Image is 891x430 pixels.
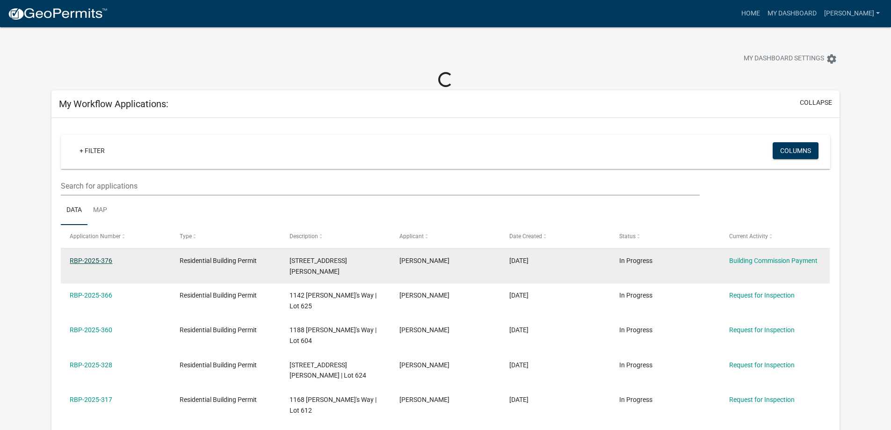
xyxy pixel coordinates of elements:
[399,292,449,299] span: Stacy
[180,361,257,369] span: Residential Building Permit
[290,257,347,275] span: 1152 Dustin's Way | Lot 620
[70,396,112,403] a: RBP-2025-317
[509,361,529,369] span: 09/02/2025
[619,233,636,240] span: Status
[509,233,542,240] span: Date Created
[764,5,820,22] a: My Dashboard
[509,257,529,264] span: 10/03/2025
[290,326,377,344] span: 1188 Dustin's Way | Lot 604
[738,5,764,22] a: Home
[509,292,529,299] span: 09/24/2025
[826,53,837,65] i: settings
[70,292,112,299] a: RBP-2025-366
[509,396,529,403] span: 08/19/2025
[399,233,424,240] span: Applicant
[59,98,168,109] h5: My Workflow Applications:
[180,396,257,403] span: Residential Building Permit
[72,142,112,159] a: + Filter
[399,257,449,264] span: Stacy
[619,292,652,299] span: In Progress
[70,326,112,334] a: RBP-2025-360
[290,233,318,240] span: Description
[820,5,884,22] a: [PERSON_NAME]
[180,257,257,264] span: Residential Building Permit
[619,361,652,369] span: In Progress
[729,326,795,334] a: Request for Inspection
[171,225,281,248] datatable-header-cell: Type
[180,326,257,334] span: Residential Building Permit
[399,326,449,334] span: Stacy
[399,396,449,403] span: Stacy
[61,196,87,226] a: Data
[180,233,192,240] span: Type
[729,292,795,299] a: Request for Inspection
[736,50,845,68] button: My Dashboard Settingssettings
[61,176,699,196] input: Search for applications
[290,396,377,414] span: 1168 Dustin's Way | Lot 612
[391,225,500,248] datatable-header-cell: Applicant
[70,257,112,264] a: RBP-2025-376
[773,142,819,159] button: Columns
[619,326,652,334] span: In Progress
[744,53,824,65] span: My Dashboard Settings
[729,233,768,240] span: Current Activity
[281,225,391,248] datatable-header-cell: Description
[729,257,818,264] a: Building Commission Payment
[610,225,720,248] datatable-header-cell: Status
[720,225,830,248] datatable-header-cell: Current Activity
[87,196,113,226] a: Map
[509,326,529,334] span: 09/19/2025
[500,225,610,248] datatable-header-cell: Date Created
[180,292,257,299] span: Residential Building Permit
[290,361,366,379] span: 1144 Dustin's Way | Lot 624
[290,292,377,310] span: 1142 Dustin's Way | Lot 625
[800,98,832,108] button: collapse
[619,257,652,264] span: In Progress
[399,361,449,369] span: Stacy
[729,396,795,403] a: Request for Inspection
[61,225,171,248] datatable-header-cell: Application Number
[619,396,652,403] span: In Progress
[70,361,112,369] a: RBP-2025-328
[70,233,121,240] span: Application Number
[729,361,795,369] a: Request for Inspection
